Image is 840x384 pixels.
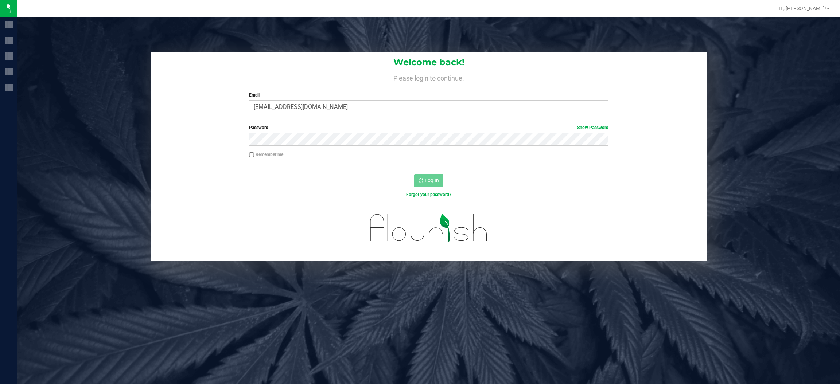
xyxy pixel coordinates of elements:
[151,58,707,67] h1: Welcome back!
[359,205,498,250] img: flourish_logo.svg
[151,73,707,82] h4: Please login to continue.
[425,177,439,183] span: Log In
[249,92,608,98] label: Email
[249,151,283,158] label: Remember me
[779,5,826,11] span: Hi, [PERSON_NAME]!
[577,125,608,130] a: Show Password
[406,192,451,197] a: Forgot your password?
[249,125,268,130] span: Password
